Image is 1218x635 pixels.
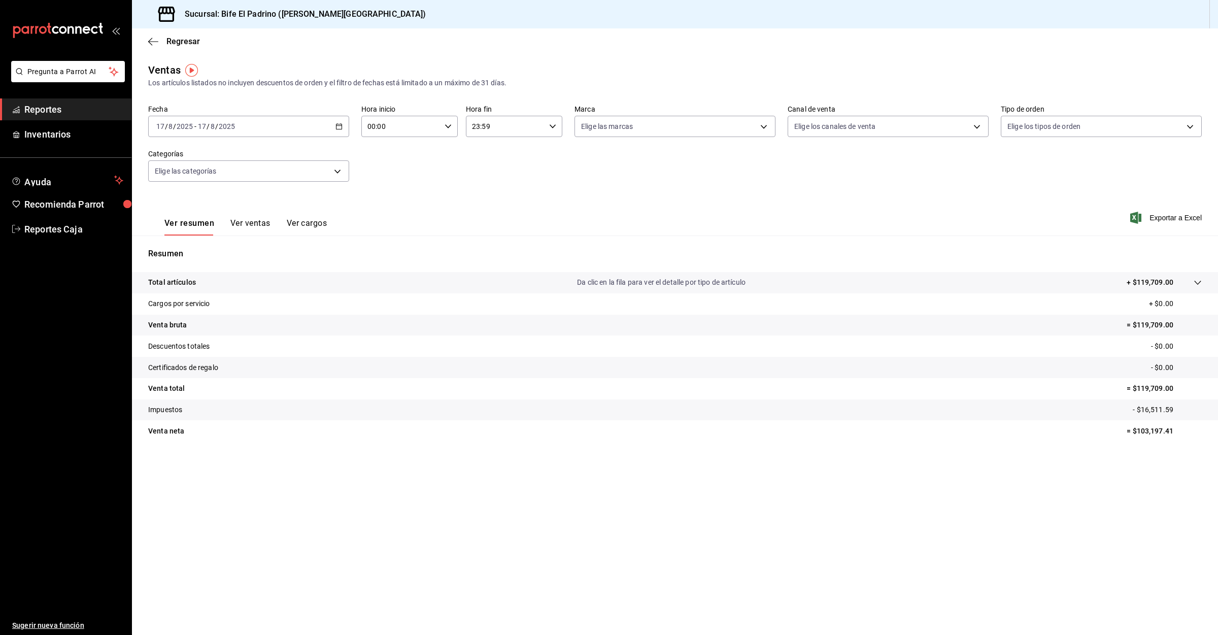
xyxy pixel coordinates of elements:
p: = $103,197.41 [1127,426,1202,437]
p: Impuestos [148,405,182,415]
p: = $119,709.00 [1127,383,1202,394]
span: Pregunta a Parrot AI [27,66,109,77]
span: Sugerir nueva función [12,620,123,631]
span: Elige los canales de venta [794,121,875,131]
p: Resumen [148,248,1202,260]
span: Inventarios [24,127,123,141]
span: Ayuda [24,174,110,186]
p: Venta total [148,383,185,394]
p: Da clic en la fila para ver el detalle por tipo de artículo [577,277,746,288]
img: Tooltip marker [185,64,198,77]
p: Cargos por servicio [148,298,210,309]
span: / [165,122,168,130]
p: + $0.00 [1149,298,1202,309]
a: Pregunta a Parrot AI [7,74,125,84]
label: Fecha [148,106,349,113]
button: Regresar [148,37,200,46]
label: Hora inicio [361,106,458,113]
div: Los artículos listados no incluyen descuentos de orden y el filtro de fechas está limitado a un m... [148,78,1202,88]
p: = $119,709.00 [1127,320,1202,330]
p: Total artículos [148,277,196,288]
p: Descuentos totales [148,341,210,352]
p: - $0.00 [1151,362,1202,373]
span: Elige las categorías [155,166,217,176]
label: Categorías [148,150,349,157]
p: Certificados de regalo [148,362,218,373]
input: ---- [218,122,235,130]
button: Ver resumen [164,218,214,236]
span: Reportes [24,103,123,116]
input: -- [168,122,173,130]
p: - $16,511.59 [1133,405,1202,415]
button: Ver cargos [287,218,327,236]
span: - [194,122,196,130]
span: / [173,122,176,130]
p: Venta neta [148,426,184,437]
input: -- [156,122,165,130]
div: Ventas [148,62,181,78]
span: / [207,122,210,130]
button: Exportar a Excel [1132,212,1202,224]
span: / [215,122,218,130]
label: Tipo de orden [1001,106,1202,113]
span: Elige las marcas [581,121,633,131]
input: -- [210,122,215,130]
label: Hora fin [466,106,562,113]
button: Ver ventas [230,218,270,236]
label: Canal de venta [788,106,989,113]
span: Elige los tipos de orden [1007,121,1080,131]
button: open_drawer_menu [112,26,120,35]
button: Pregunta a Parrot AI [11,61,125,82]
span: Regresar [166,37,200,46]
input: ---- [176,122,193,130]
label: Marca [574,106,775,113]
h3: Sucursal: Bife El Padrino ([PERSON_NAME][GEOGRAPHIC_DATA]) [177,8,426,20]
span: Recomienda Parrot [24,197,123,211]
p: + $119,709.00 [1127,277,1173,288]
input: -- [197,122,207,130]
div: navigation tabs [164,218,327,236]
span: Reportes Caja [24,222,123,236]
p: - $0.00 [1151,341,1202,352]
p: Venta bruta [148,320,187,330]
